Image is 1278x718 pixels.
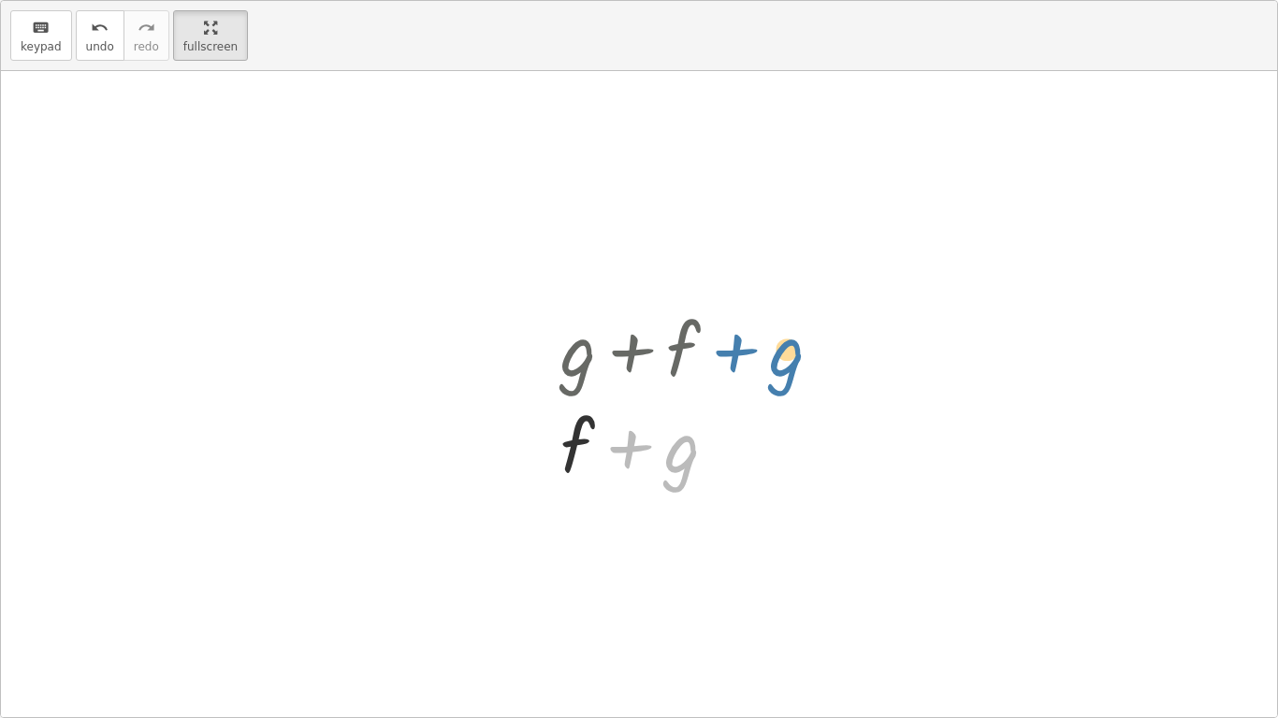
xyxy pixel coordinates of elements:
[86,40,114,53] span: undo
[32,17,50,39] i: keyboard
[183,40,238,53] span: fullscreen
[91,17,109,39] i: undo
[134,40,159,53] span: redo
[123,10,169,61] button: redoredo
[10,10,72,61] button: keyboardkeypad
[21,40,62,53] span: keypad
[173,10,248,61] button: fullscreen
[76,10,124,61] button: undoundo
[138,17,155,39] i: redo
